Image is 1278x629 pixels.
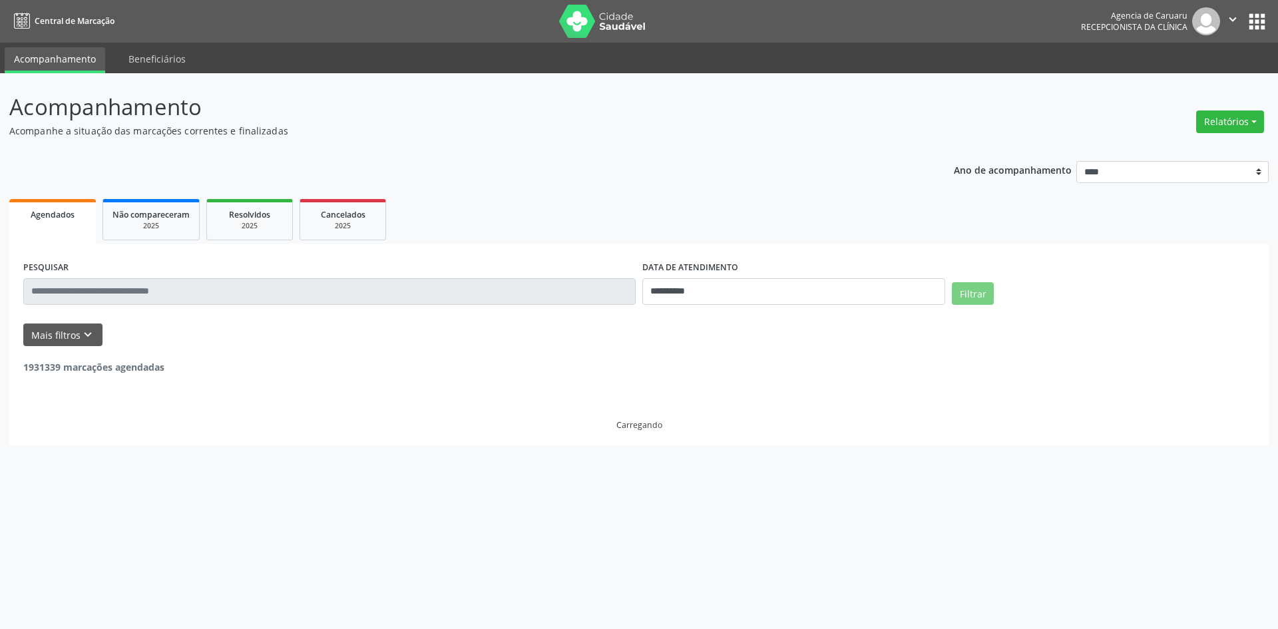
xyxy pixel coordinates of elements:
[1220,7,1245,35] button: 
[112,209,190,220] span: Não compareceram
[310,221,376,231] div: 2025
[9,91,891,124] p: Acompanhamento
[5,47,105,73] a: Acompanhamento
[9,124,891,138] p: Acompanhe a situação das marcações correntes e finalizadas
[1225,12,1240,27] i: 
[31,209,75,220] span: Agendados
[23,361,164,373] strong: 1931339 marcações agendadas
[119,47,195,71] a: Beneficiários
[81,327,95,342] i: keyboard_arrow_down
[35,15,114,27] span: Central de Marcação
[1196,110,1264,133] button: Relatórios
[9,10,114,32] a: Central de Marcação
[23,258,69,278] label: PESQUISAR
[952,282,994,305] button: Filtrar
[216,221,283,231] div: 2025
[23,323,103,347] button: Mais filtroskeyboard_arrow_down
[1081,21,1187,33] span: Recepcionista da clínica
[616,419,662,431] div: Carregando
[954,161,1072,178] p: Ano de acompanhamento
[1192,7,1220,35] img: img
[642,258,738,278] label: DATA DE ATENDIMENTO
[321,209,365,220] span: Cancelados
[1245,10,1269,33] button: apps
[112,221,190,231] div: 2025
[1081,10,1187,21] div: Agencia de Caruaru
[229,209,270,220] span: Resolvidos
